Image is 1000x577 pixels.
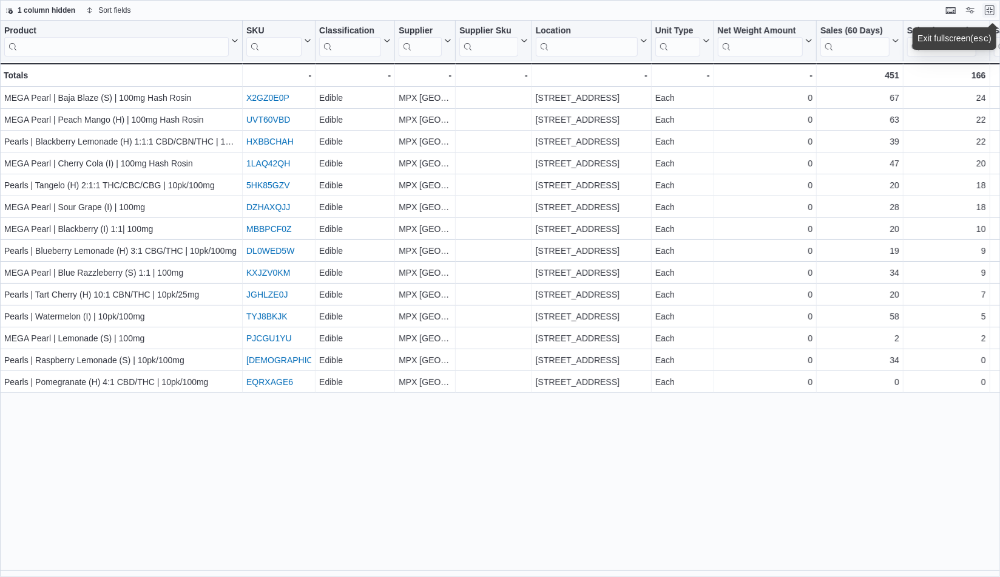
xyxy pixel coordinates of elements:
[319,90,391,105] div: Edible
[907,134,986,149] div: 22
[246,333,292,343] a: PJCGU1YU
[4,200,238,214] div: MEGA Pearl | Sour Grape (I) | 100mg
[536,222,647,236] div: [STREET_ADDRESS]
[536,200,647,214] div: [STREET_ADDRESS]
[655,134,710,149] div: Each
[246,355,342,365] a: [DEMOGRAPHIC_DATA]
[907,353,986,367] div: 0
[718,68,813,83] div: -
[536,331,647,346] div: [STREET_ADDRESS]
[820,90,899,105] div: 67
[820,134,899,149] div: 39
[459,26,518,56] div: Supplier Sku
[963,3,978,18] button: Display options
[820,287,899,302] div: 20
[655,200,710,214] div: Each
[655,26,710,56] button: Unit Type
[246,312,288,321] a: TYJ8BKJK
[4,156,238,171] div: MEGA Pearl | Cherry Cola (I) | 100mg Hash Rosin
[4,26,229,37] div: Product
[907,26,986,56] button: Sales (30 Days)
[820,68,899,83] div: 451
[655,90,710,105] div: Each
[399,331,451,346] div: MPX [GEOGRAPHIC_DATA]
[820,265,899,280] div: 34
[399,222,451,236] div: MPX [GEOGRAPHIC_DATA]
[907,375,986,389] div: 0
[399,375,451,389] div: MPX [GEOGRAPHIC_DATA]
[246,224,292,234] a: MBBPCF0Z
[459,68,528,83] div: -
[718,309,813,324] div: 0
[536,26,647,56] button: Location
[907,26,976,37] div: Sales (30 Days)
[319,178,391,193] div: Edible
[4,90,238,105] div: MEGA Pearl | Baja Blaze (S) | 100mg Hash Rosin
[718,331,813,346] div: 0
[399,244,451,258] div: MPX [GEOGRAPHIC_DATA]
[718,222,813,236] div: 0
[907,265,986,280] div: 9
[655,68,710,83] div: -
[246,268,290,278] a: KXJZV0KM
[399,112,451,127] div: MPX [GEOGRAPHIC_DATA]
[4,134,238,149] div: Pearls | Blackberry Lemonade (H) 1:1:1 CBD/CBN/THC | 10pk/100mg
[820,375,899,389] div: 0
[4,178,238,193] div: Pearls | Tangelo (H) 2:1:1 THC/CBC/CBG | 10pk/100mg
[399,156,451,171] div: MPX [GEOGRAPHIC_DATA]
[536,68,647,83] div: -
[319,375,391,389] div: Edible
[718,244,813,258] div: 0
[319,309,391,324] div: Edible
[655,112,710,127] div: Each
[319,222,391,236] div: Edible
[907,178,986,193] div: 18
[536,309,647,324] div: [STREET_ADDRESS]
[319,26,381,37] div: Classification
[319,331,391,346] div: Edible
[246,68,311,83] div: -
[319,112,391,127] div: Edible
[655,178,710,193] div: Each
[536,287,647,302] div: [STREET_ADDRESS]
[399,309,451,324] div: MPX [GEOGRAPHIC_DATA]
[718,26,813,56] button: Net Weight Amount
[459,26,518,37] div: Supplier Sku
[399,353,451,367] div: MPX [GEOGRAPHIC_DATA]
[4,112,238,127] div: MEGA Pearl | Peach Mango (H) | 100mg Hash Rosin
[536,353,647,367] div: [STREET_ADDRESS]
[4,68,238,83] div: Totals
[917,32,992,45] div: Exit fullscreen ( )
[907,112,986,127] div: 22
[718,353,813,367] div: 0
[98,5,130,15] span: Sort fields
[718,178,813,193] div: 0
[319,26,381,56] div: Classification
[246,115,290,125] a: UVT60VBD
[655,244,710,258] div: Each
[459,26,528,56] button: Supplier Sku
[319,353,391,367] div: Edible
[718,112,813,127] div: 0
[718,156,813,171] div: 0
[246,26,302,56] div: SKU URL
[1,3,80,18] button: 1 column hidden
[536,244,647,258] div: [STREET_ADDRESS]
[4,222,238,236] div: MEGA Pearl | Blackberry (I) 1:1| 100mg
[655,353,710,367] div: Each
[536,375,647,389] div: [STREET_ADDRESS]
[246,93,289,103] a: X2GZ0E0P
[820,200,899,214] div: 28
[319,156,391,171] div: Edible
[655,265,710,280] div: Each
[319,287,391,302] div: Edible
[4,244,238,258] div: Pearls | Blueberry Lemonade (H) 3:1 CBG/THC | 10pk/100mg
[246,202,290,212] a: DZHAXQJJ
[820,112,899,127] div: 63
[18,5,75,15] span: 1 column hidden
[655,156,710,171] div: Each
[655,26,700,56] div: Unit Type
[399,90,451,105] div: MPX [GEOGRAPHIC_DATA]
[907,309,986,324] div: 5
[246,180,290,190] a: 5HK85GZV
